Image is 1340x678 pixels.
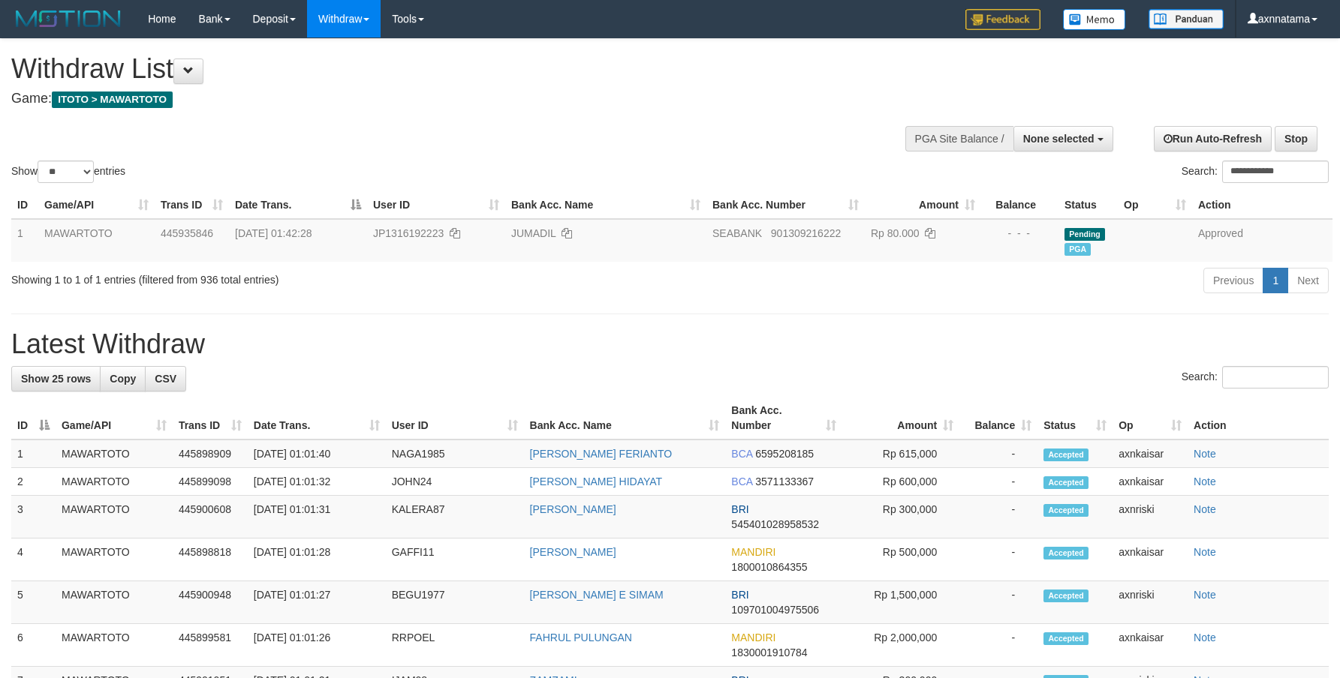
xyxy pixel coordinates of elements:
[56,496,173,538] td: MAWARTOTO
[173,397,248,439] th: Trans ID: activate to sort column ascending
[905,126,1013,151] div: PGA Site Balance /
[1287,268,1329,293] a: Next
[11,468,56,496] td: 2
[842,468,959,496] td: Rp 600,000
[11,91,878,106] h4: Game:
[1194,546,1216,558] a: Note
[1194,448,1216,460] a: Note
[1113,397,1188,439] th: Op: activate to sort column ascending
[731,561,807,573] span: Copy 1800010864355 to clipboard
[56,538,173,581] td: MAWARTOTO
[842,538,959,581] td: Rp 500,000
[1113,468,1188,496] td: axnkaisar
[1182,160,1329,183] label: Search:
[1194,475,1216,487] a: Note
[842,624,959,667] td: Rp 2,000,000
[56,397,173,439] th: Game/API: activate to sort column ascending
[386,397,524,439] th: User ID: activate to sort column ascending
[731,604,819,616] span: Copy 109701004975506 to clipboard
[173,496,248,538] td: 445900608
[959,496,1037,538] td: -
[386,581,524,624] td: BEGU1977
[1222,160,1329,183] input: Search:
[11,329,1329,359] h1: Latest Withdraw
[11,581,56,624] td: 5
[530,589,664,601] a: [PERSON_NAME] E SIMAM
[1113,581,1188,624] td: axnriski
[959,439,1037,468] td: -
[959,468,1037,496] td: -
[524,397,726,439] th: Bank Acc. Name: activate to sort column ascending
[110,373,136,385] span: Copy
[731,589,748,601] span: BRI
[1194,589,1216,601] a: Note
[248,581,386,624] td: [DATE] 01:01:27
[373,227,444,239] span: JP1316192223
[1013,126,1113,151] button: None selected
[1043,476,1089,489] span: Accepted
[235,227,312,239] span: [DATE] 01:42:28
[530,631,632,643] a: FAHRUL PULUNGAN
[530,503,616,515] a: [PERSON_NAME]
[248,397,386,439] th: Date Trans.: activate to sort column ascending
[731,631,775,643] span: MANDIRI
[11,366,101,391] a: Show 25 rows
[38,191,155,219] th: Game/API: activate to sort column ascending
[248,624,386,667] td: [DATE] 01:01:26
[1203,268,1263,293] a: Previous
[38,219,155,262] td: MAWARTOTO
[865,191,981,219] th: Amount: activate to sort column ascending
[530,475,663,487] a: [PERSON_NAME] HIDAYAT
[1058,191,1118,219] th: Status
[11,496,56,538] td: 3
[11,7,125,30] img: MOTION_logo.png
[1043,504,1089,517] span: Accepted
[1043,589,1089,602] span: Accepted
[1194,503,1216,515] a: Note
[173,538,248,581] td: 445898818
[386,624,524,667] td: RRPOEL
[725,397,842,439] th: Bank Acc. Number: activate to sort column ascending
[1194,631,1216,643] a: Note
[959,397,1037,439] th: Balance: activate to sort column ascending
[1113,496,1188,538] td: axnriski
[367,191,505,219] th: User ID: activate to sort column ascending
[842,496,959,538] td: Rp 300,000
[11,439,56,468] td: 1
[842,397,959,439] th: Amount: activate to sort column ascending
[248,439,386,468] td: [DATE] 01:01:40
[11,397,56,439] th: ID: activate to sort column descending
[530,448,673,460] a: [PERSON_NAME] FERIANTO
[871,227,920,239] span: Rp 80.000
[52,91,173,108] span: ITOTO > MAWARTOTO
[1064,228,1105,241] span: Pending
[56,581,173,624] td: MAWARTOTO
[1023,133,1095,145] span: None selected
[11,191,38,219] th: ID
[1222,366,1329,388] input: Search:
[173,468,248,496] td: 445899098
[755,475,814,487] span: Copy 3571133367 to clipboard
[11,538,56,581] td: 4
[731,448,752,460] span: BCA
[712,227,762,239] span: SEABANK
[248,468,386,496] td: [DATE] 01:01:32
[981,191,1058,219] th: Balance
[505,191,706,219] th: Bank Acc. Name: activate to sort column ascending
[1113,624,1188,667] td: axnkaisar
[731,518,819,530] span: Copy 545401028958532 to clipboard
[248,496,386,538] td: [DATE] 01:01:31
[173,439,248,468] td: 445898909
[1063,9,1126,30] img: Button%20Memo.svg
[155,191,229,219] th: Trans ID: activate to sort column ascending
[229,191,367,219] th: Date Trans.: activate to sort column descending
[173,624,248,667] td: 445899581
[1149,9,1224,29] img: panduan.png
[1275,126,1317,151] a: Stop
[1118,191,1192,219] th: Op: activate to sort column ascending
[965,9,1040,30] img: Feedback.jpg
[100,366,146,391] a: Copy
[1188,397,1329,439] th: Action
[11,54,878,84] h1: Withdraw List
[386,439,524,468] td: NAGA1985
